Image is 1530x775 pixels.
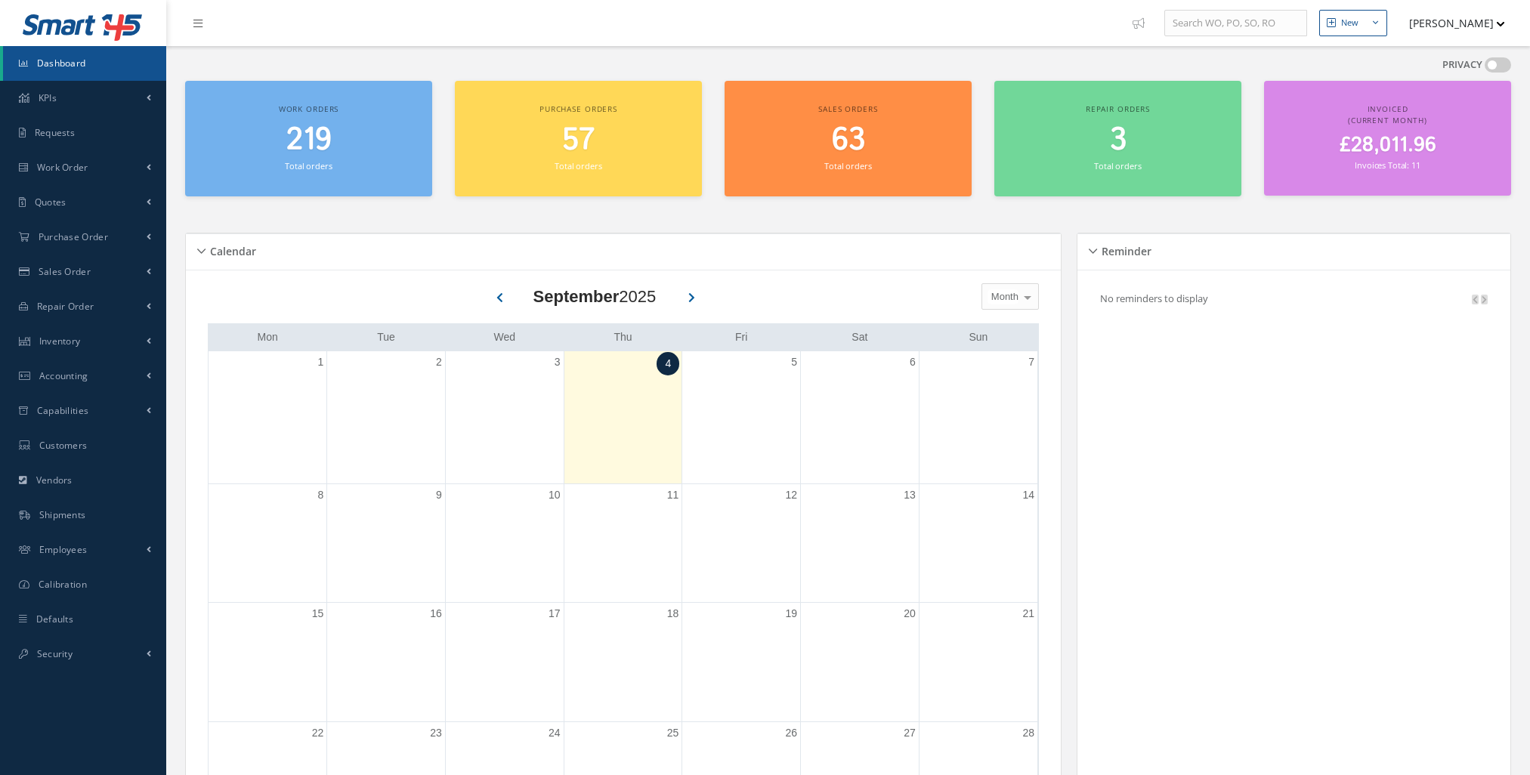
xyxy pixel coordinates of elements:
[1019,484,1037,506] a: September 14, 2025
[39,335,81,347] span: Inventory
[824,160,871,171] small: Total orders
[285,160,332,171] small: Total orders
[664,722,682,744] a: September 25, 2025
[801,603,920,722] td: September 20, 2025
[562,119,595,162] span: 57
[37,404,89,417] span: Capabilities
[309,722,327,744] a: September 22, 2025
[1025,351,1037,373] a: September 7, 2025
[427,603,445,625] a: September 16, 2025
[901,484,919,506] a: September 13, 2025
[37,161,88,174] span: Work Order
[725,81,972,196] a: Sales orders 63 Total orders
[254,328,280,347] a: Monday
[374,328,398,347] a: Tuesday
[1100,292,1208,305] p: No reminders to display
[37,57,86,69] span: Dashboard
[788,351,800,373] a: September 5, 2025
[664,603,682,625] a: September 18, 2025
[1341,17,1358,29] div: New
[327,603,446,722] td: September 16, 2025
[314,351,326,373] a: September 1, 2025
[994,81,1241,196] a: Repair orders 3 Total orders
[39,91,57,104] span: KPIs
[555,160,601,171] small: Total orders
[309,603,327,625] a: September 15, 2025
[657,352,679,375] a: September 4, 2025
[209,483,327,603] td: September 8, 2025
[327,483,446,603] td: September 9, 2025
[533,284,657,309] div: 2025
[919,351,1037,484] td: September 7, 2025
[279,103,338,114] span: Work orders
[988,289,1018,304] span: Month
[1086,103,1150,114] span: Repair orders
[664,484,682,506] a: September 11, 2025
[782,722,800,744] a: September 26, 2025
[37,647,73,660] span: Security
[1019,722,1037,744] a: September 28, 2025
[782,484,800,506] a: September 12, 2025
[39,578,87,591] span: Calibration
[539,103,617,114] span: Purchase orders
[801,351,920,484] td: September 6, 2025
[782,603,800,625] a: September 19, 2025
[39,265,91,278] span: Sales Order
[1097,240,1151,258] h5: Reminder
[564,351,682,484] td: September 4, 2025
[801,483,920,603] td: September 13, 2025
[39,369,88,382] span: Accounting
[919,603,1037,722] td: September 21, 2025
[546,722,564,744] a: September 24, 2025
[546,484,564,506] a: September 10, 2025
[286,119,332,162] span: 219
[314,484,326,506] a: September 8, 2025
[427,722,445,744] a: September 23, 2025
[1019,603,1037,625] a: September 21, 2025
[37,300,94,313] span: Repair Order
[901,722,919,744] a: September 27, 2025
[533,287,620,306] b: September
[209,603,327,722] td: September 15, 2025
[682,351,801,484] td: September 5, 2025
[1442,57,1482,73] label: PRIVACY
[206,240,256,258] h5: Calendar
[36,474,73,486] span: Vendors
[35,196,66,208] span: Quotes
[1264,81,1511,196] a: Invoiced (Current Month) £28,011.96 Invoices Total: 11
[546,603,564,625] a: September 17, 2025
[445,483,564,603] td: September 10, 2025
[682,483,801,603] td: September 12, 2025
[39,439,88,452] span: Customers
[919,483,1037,603] td: September 14, 2025
[36,613,73,625] span: Defaults
[732,328,750,347] a: Friday
[1110,119,1127,162] span: 3
[185,81,432,196] a: Work orders 219 Total orders
[433,484,445,506] a: September 9, 2025
[445,351,564,484] td: September 3, 2025
[818,103,877,114] span: Sales orders
[39,508,86,521] span: Shipments
[966,328,991,347] a: Sunday
[445,603,564,722] td: September 17, 2025
[209,351,327,484] td: September 1, 2025
[1368,103,1408,114] span: Invoiced
[564,603,682,722] td: September 18, 2025
[901,603,919,625] a: September 20, 2025
[327,351,446,484] td: September 2, 2025
[848,328,870,347] a: Saturday
[1164,10,1307,37] input: Search WO, PO, SO, RO
[552,351,564,373] a: September 3, 2025
[490,328,518,347] a: Wednesday
[433,351,445,373] a: September 2, 2025
[907,351,919,373] a: September 6, 2025
[682,603,801,722] td: September 19, 2025
[1319,10,1387,36] button: New
[39,543,88,556] span: Employees
[1094,160,1141,171] small: Total orders
[39,230,108,243] span: Purchase Order
[1348,115,1427,125] span: (Current Month)
[832,119,865,162] span: 63
[1355,159,1420,171] small: Invoices Total: 11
